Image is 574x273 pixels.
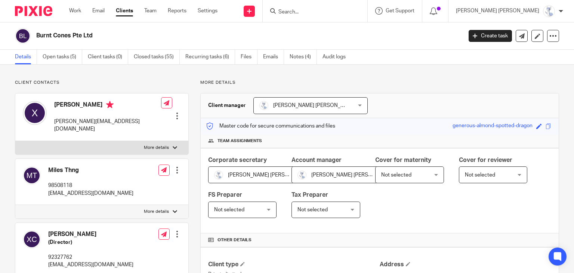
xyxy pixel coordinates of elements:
img: svg%3E [15,28,31,44]
a: Clients [116,7,133,15]
span: Not selected [465,172,495,178]
span: Cover for reviewer [459,157,512,163]
span: Get Support [386,8,414,13]
a: Email [92,7,105,15]
a: Open tasks (5) [43,50,82,64]
span: Corporate secretary [208,157,267,163]
p: [PERSON_NAME] [PERSON_NAME] [456,7,539,15]
input: Search [278,9,345,16]
span: FS Preparer [208,192,242,198]
span: [PERSON_NAME] [PERSON_NAME] [228,172,311,178]
p: [PERSON_NAME][EMAIL_ADDRESS][DOMAIN_NAME] [54,118,161,133]
a: Closed tasks (55) [134,50,180,64]
h4: [PERSON_NAME] [48,230,133,238]
span: Team assignments [217,138,262,144]
p: 92327762 [48,254,133,261]
i: Primary [106,101,114,108]
a: Details [15,50,37,64]
h4: Address [380,261,551,269]
h2: Burnt Cones Pte Ltd [36,32,373,40]
p: More details [144,145,169,151]
img: svg%3E [23,101,47,125]
img: images.jfif [214,171,223,180]
a: Settings [198,7,217,15]
img: images.jfif [259,101,268,110]
span: Account manager [291,157,342,163]
a: Audit logs [323,50,351,64]
span: Not selected [297,207,328,212]
span: [PERSON_NAME] [PERSON_NAME] [273,103,357,108]
a: Create task [469,30,512,42]
p: 98508118 [48,182,133,189]
p: More details [144,209,169,215]
p: [EMAIL_ADDRESS][DOMAIN_NAME] [48,190,133,197]
p: Master code for secure communications and files [206,122,335,130]
img: images.jfif [543,5,555,17]
a: Recurring tasks (6) [185,50,235,64]
h4: [PERSON_NAME] [54,101,161,110]
p: [EMAIL_ADDRESS][DOMAIN_NAME] [48,261,133,269]
div: generous-almond-spotted-dragon [453,122,533,131]
span: [PERSON_NAME] [PERSON_NAME] [311,172,395,178]
img: svg%3E [23,230,41,248]
span: Not selected [214,207,244,212]
h4: Client type [208,261,380,269]
h4: Miles Thng [48,166,133,174]
a: Files [241,50,257,64]
span: Other details [217,237,251,243]
img: images.jfif [297,171,306,180]
h3: Client manager [208,102,246,109]
p: Client contacts [15,80,189,86]
a: Work [69,7,81,15]
h5: (Director) [48,239,133,246]
span: Cover for maternity [375,157,431,163]
span: Not selected [381,172,411,178]
p: More details [200,80,559,86]
a: Reports [168,7,186,15]
a: Notes (4) [290,50,317,64]
a: Team [144,7,157,15]
span: Tax Preparer [291,192,328,198]
a: Emails [263,50,284,64]
a: Client tasks (0) [88,50,128,64]
img: svg%3E [23,166,41,184]
img: Pixie [15,6,52,16]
